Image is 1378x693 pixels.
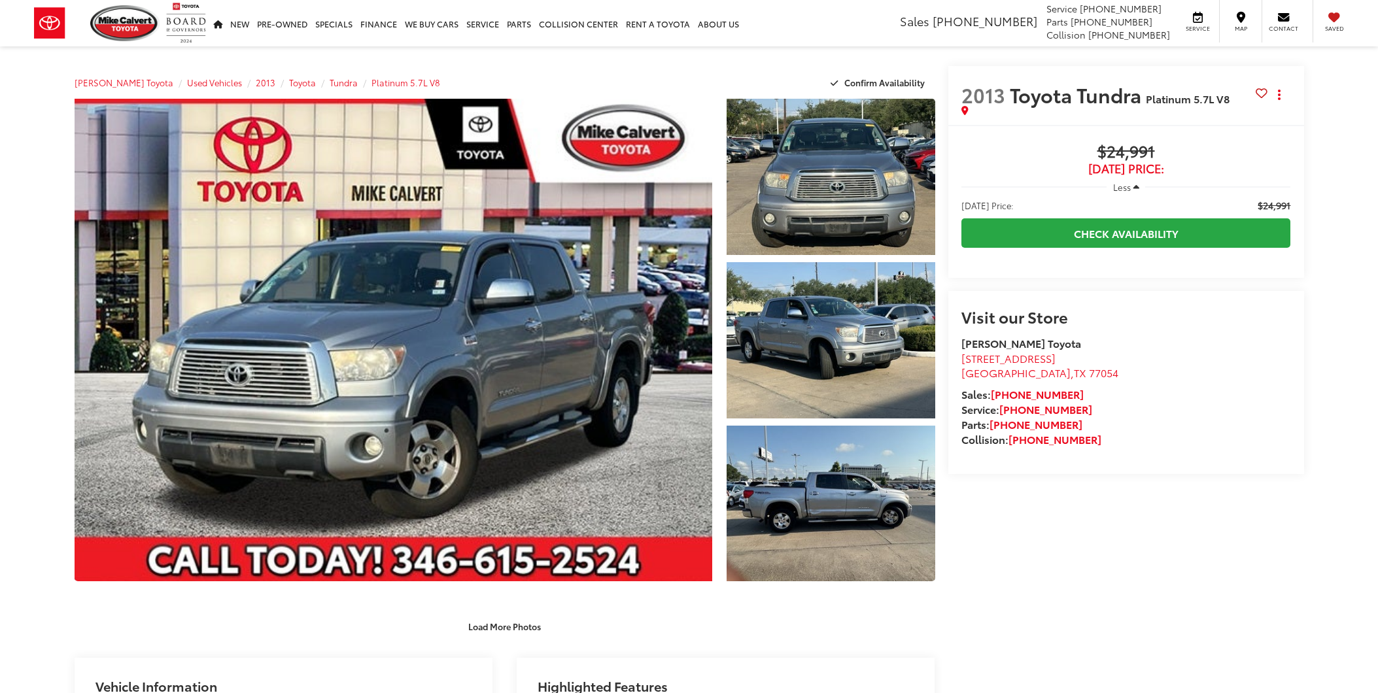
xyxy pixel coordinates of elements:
a: [PERSON_NAME] Toyota [75,76,173,88]
span: TX [1074,365,1086,380]
a: [PHONE_NUMBER] [991,386,1084,401]
h2: Vehicle Information [95,679,217,693]
span: Platinum 5.7L V8 [1146,91,1230,106]
img: 2013 Toyota Tundra Platinum 5.7L V8 [725,424,937,583]
a: [PHONE_NUMBER] [999,401,1092,416]
span: Map [1226,24,1255,33]
span: [DATE] Price: [961,162,1291,175]
button: Actions [1267,83,1290,106]
strong: Collision: [961,431,1101,447]
span: 77054 [1089,365,1118,380]
span: [PHONE_NUMBER] [933,12,1037,29]
a: [PHONE_NUMBER] [1008,431,1101,447]
span: Parts [1046,15,1068,28]
h2: Visit our Store [961,308,1291,325]
span: Collision [1046,28,1086,41]
img: 2013 Toyota Tundra Platinum 5.7L V8 [725,97,937,256]
img: 2013 Toyota Tundra Platinum 5.7L V8 [68,96,719,584]
span: Toyota Tundra [1010,80,1146,109]
span: Less [1113,181,1131,193]
button: Load More Photos [459,615,550,637]
a: Toyota [289,76,316,88]
a: Expand Photo 1 [727,99,935,255]
a: [PHONE_NUMBER] [990,416,1082,431]
img: 2013 Toyota Tundra Platinum 5.7L V8 [725,260,937,420]
span: [DATE] Price: [961,199,1014,212]
span: dropdown dots [1278,90,1281,100]
span: [GEOGRAPHIC_DATA] [961,365,1071,380]
span: [PHONE_NUMBER] [1071,15,1152,28]
a: Used Vehicles [187,76,242,88]
strong: Sales: [961,386,1084,401]
a: Expand Photo 2 [727,262,935,418]
img: Mike Calvert Toyota [90,5,160,41]
span: $24,991 [1258,199,1290,212]
button: Less [1107,175,1146,199]
h2: Highlighted Features [538,679,668,693]
a: Expand Photo 0 [75,99,713,581]
span: [PHONE_NUMBER] [1088,28,1170,41]
strong: Service: [961,401,1092,416]
a: [STREET_ADDRESS] [GEOGRAPHIC_DATA],TX 77054 [961,350,1118,380]
span: Saved [1320,24,1349,33]
span: Sales [900,12,929,29]
a: Expand Photo 3 [727,426,935,582]
button: Confirm Availability [823,71,935,94]
span: Service [1046,2,1077,15]
strong: [PERSON_NAME] Toyota [961,335,1081,350]
span: $24,991 [961,143,1291,162]
span: Confirm Availability [844,76,925,88]
a: Tundra [330,76,358,88]
strong: Parts: [961,416,1082,431]
span: Contact [1269,24,1298,33]
span: [PHONE_NUMBER] [1080,2,1162,15]
span: 2013 [961,80,1005,109]
span: [STREET_ADDRESS] [961,350,1056,365]
span: Service [1183,24,1213,33]
a: Check Availability [961,218,1291,248]
a: Platinum 5.7L V8 [371,76,440,88]
span: , [961,365,1118,380]
a: 2013 [256,76,275,88]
